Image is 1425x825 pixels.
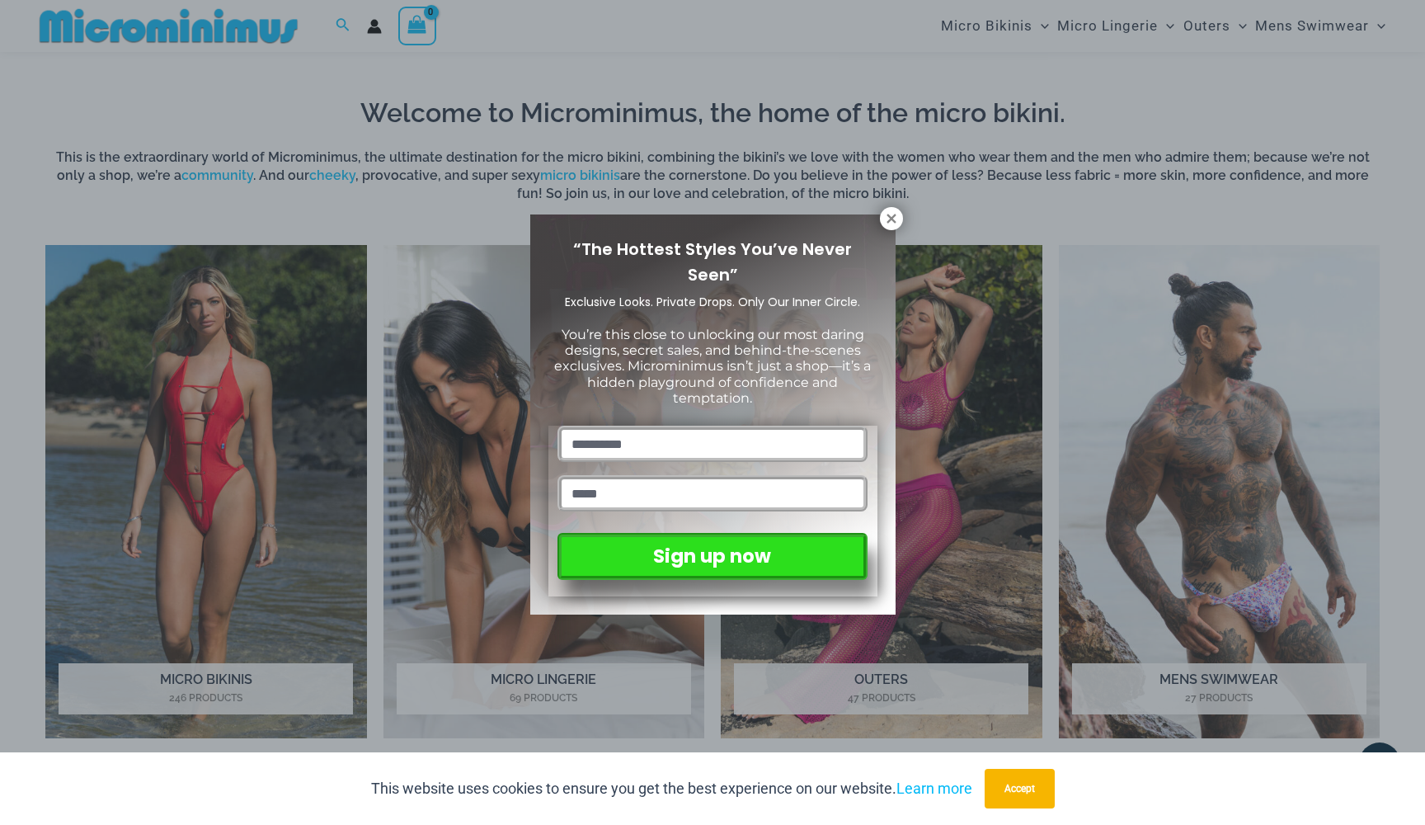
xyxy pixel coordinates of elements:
button: Close [880,207,903,230]
button: Sign up now [557,533,867,580]
span: Exclusive Looks. Private Drops. Only Our Inner Circle. [565,294,860,310]
p: This website uses cookies to ensure you get the best experience on our website. [371,776,972,801]
a: Learn more [896,780,972,797]
span: You’re this close to unlocking our most daring designs, secret sales, and behind-the-scenes exclu... [554,327,871,406]
span: “The Hottest Styles You’ve Never Seen” [573,238,852,286]
button: Accept [985,769,1055,808]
